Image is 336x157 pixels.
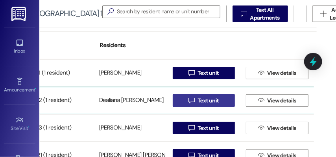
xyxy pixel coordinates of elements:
[188,70,194,76] i: 
[99,97,164,105] div: Dealiana [PERSON_NAME]
[246,67,308,79] button: View details
[267,69,296,77] span: View details
[267,97,296,105] span: View details
[20,93,94,108] div: Unit 12 (1 resident)
[198,124,219,132] span: Text unit
[246,122,308,134] button: View details
[233,5,288,22] button: Text All Apartments
[94,36,169,55] div: Residents
[241,11,247,17] i: 
[99,69,142,77] div: [PERSON_NAME]
[321,11,327,17] i: 
[198,97,219,105] span: Text unit
[99,124,142,132] div: [PERSON_NAME]
[188,125,194,131] i: 
[4,113,35,135] a: Site Visit •
[28,124,30,130] span: •
[258,125,264,131] i: 
[20,120,94,136] div: Unit 13 (1 resident)
[20,65,94,81] div: Unit 11 (1 resident)
[246,94,308,107] button: View details
[258,70,264,76] i: 
[11,7,28,21] img: ResiDesk Logo
[173,94,235,107] button: Text unit
[173,67,235,79] button: Text unit
[173,122,235,134] button: Text unit
[267,124,296,132] span: View details
[4,36,35,57] a: Inbox
[250,6,279,22] span: Text All Apartments
[188,97,194,104] i: 
[198,69,219,77] span: Text unit
[20,36,94,55] div: Unit
[258,97,264,104] i: 
[117,6,220,17] input: Search by resident name or unit number
[104,7,117,16] i: 
[35,86,36,91] span: •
